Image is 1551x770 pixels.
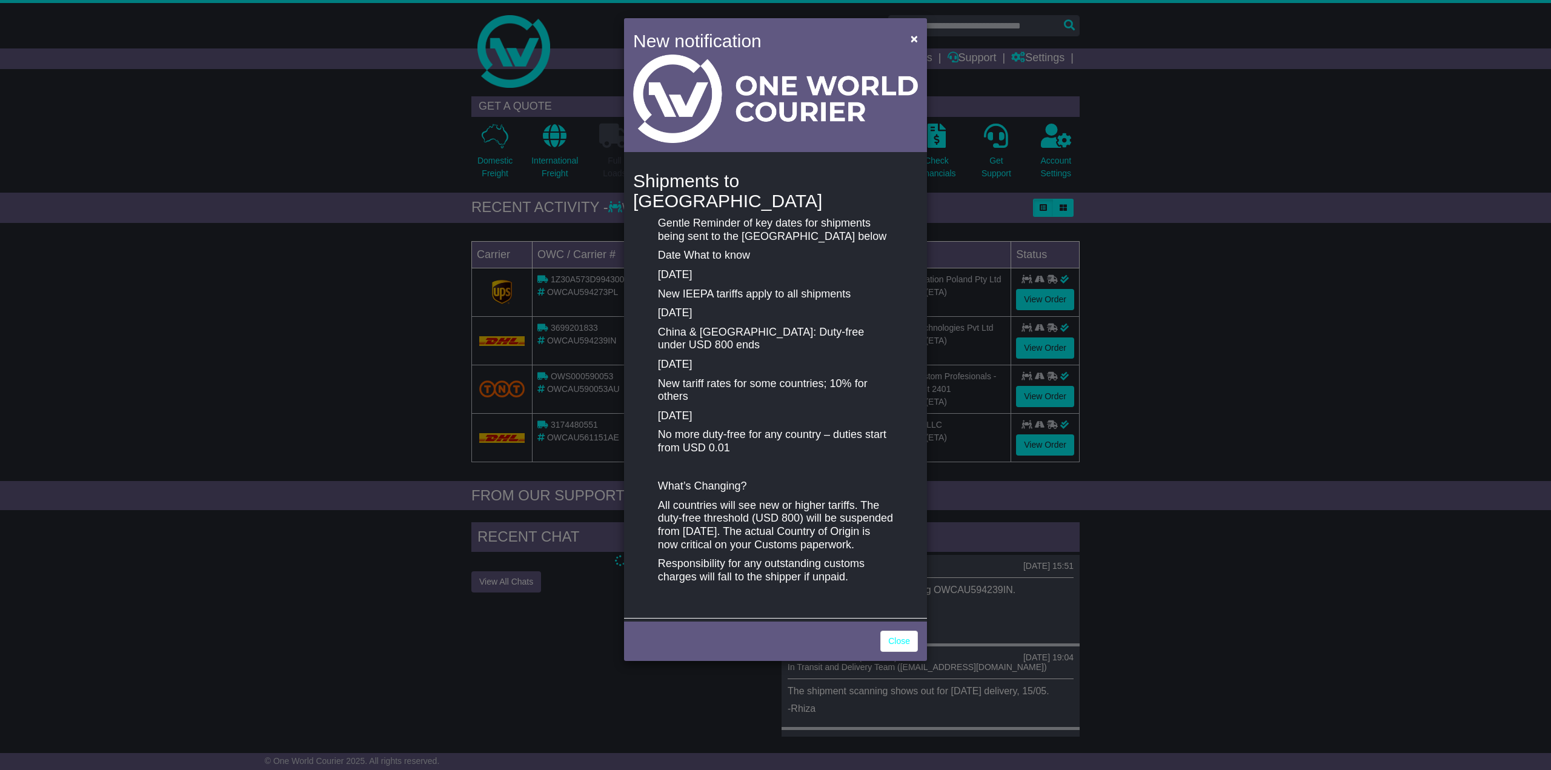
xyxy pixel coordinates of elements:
[658,377,893,403] p: New tariff rates for some countries; 10% for others
[658,249,893,262] p: Date What to know
[658,410,893,423] p: [DATE]
[658,499,893,551] p: All countries will see new or higher tariffs. The duty-free threshold (USD 800) will be suspended...
[658,326,893,352] p: China & [GEOGRAPHIC_DATA]: Duty-free under USD 800 ends
[905,26,924,51] button: Close
[880,631,918,652] a: Close
[658,217,893,243] p: Gentle Reminder of key dates for shipments being sent to the [GEOGRAPHIC_DATA] below
[658,428,893,454] p: No more duty-free for any country – duties start from USD 0.01
[911,32,918,45] span: ×
[633,27,893,55] h4: New notification
[658,268,893,282] p: [DATE]
[658,307,893,320] p: [DATE]
[633,55,918,143] img: Light
[658,480,893,493] p: What’s Changing?
[658,288,893,301] p: New IEEPA tariffs apply to all shipments
[633,171,918,211] h4: Shipments to [GEOGRAPHIC_DATA]
[658,557,893,583] p: Responsibility for any outstanding customs charges will fall to the shipper if unpaid.
[658,358,893,371] p: [DATE]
